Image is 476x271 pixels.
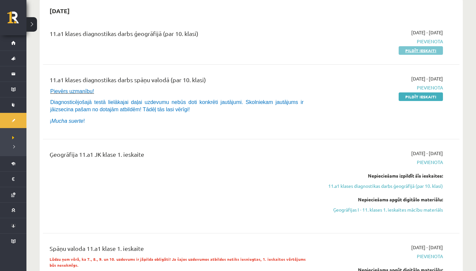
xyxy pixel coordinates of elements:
[411,29,443,36] span: [DATE] - [DATE]
[399,92,443,101] a: Pildīt ieskaiti
[318,196,443,203] div: Nepieciešams apgūt digitālo materiālu:
[318,172,443,179] div: Nepieciešams izpildīt šīs ieskaites:
[51,118,83,124] i: Mucha suerte
[50,256,306,268] strong: Lūdzu ņem vērā, ka 7., 8., 9. un 10. uzdevums ir jāpilda obligāti! Ja šajos uzdevumos atbildes ne...
[50,99,303,112] span: Diagnosticējošajā testā lielākajai daļai uzdevumu nebūs doti konkrēti jautājumi. Skolniekam jautā...
[318,206,443,213] a: Ģeogrāfijas I - 11. klases 1. ieskaites mācību materiāls
[50,29,308,41] div: 11.a1 klases diagnostikas darbs ģeogrāfijā (par 10. klasi)
[318,183,443,189] a: 11.a1 klases diagnostikas darbs ģeogrāfijā (par 10. klasi)
[50,118,85,124] span: ¡ !
[43,3,76,18] h2: [DATE]
[50,244,308,256] div: Spāņu valoda 11.a1 klase 1. ieskaite
[50,88,94,94] span: Pievērs uzmanību!
[318,38,443,45] span: Pievienota
[318,84,443,91] span: Pievienota
[411,244,443,251] span: [DATE] - [DATE]
[50,75,308,87] div: 11.a1 klases diagnostikas darbs spāņu valodā (par 10. klasi)
[411,150,443,157] span: [DATE] - [DATE]
[7,12,26,28] a: Rīgas 1. Tālmācības vidusskola
[318,253,443,260] span: Pievienota
[50,150,308,162] div: Ģeogrāfija 11.a1 JK klase 1. ieskaite
[318,159,443,166] span: Pievienota
[411,75,443,82] span: [DATE] - [DATE]
[399,46,443,55] a: Pildīt ieskaiti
